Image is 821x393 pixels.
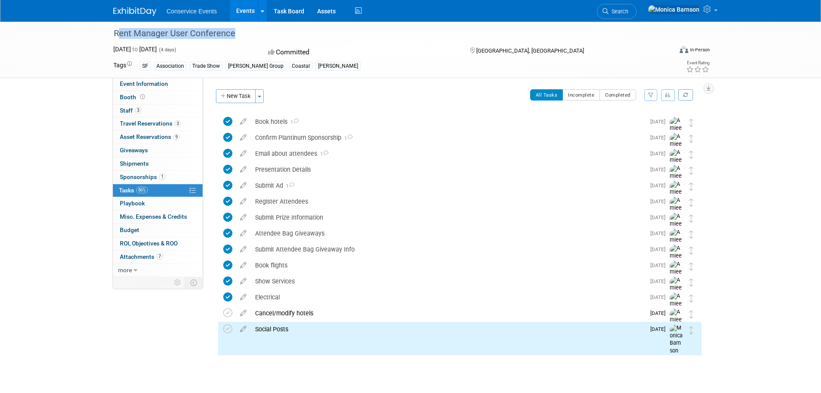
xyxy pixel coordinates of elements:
[120,200,145,207] span: Playbook
[315,62,361,71] div: [PERSON_NAME]
[689,151,693,159] i: Move task
[251,194,645,209] div: Register Attendees
[283,183,294,189] span: 1
[113,46,157,53] span: [DATE] [DATE]
[650,326,670,332] span: [DATE]
[650,230,670,236] span: [DATE]
[113,224,203,237] a: Budget
[289,62,312,71] div: Coastal
[120,226,139,233] span: Budget
[476,47,584,54] span: [GEOGRAPHIC_DATA], [GEOGRAPHIC_DATA]
[670,213,683,243] img: Amiee Griffey
[120,213,187,220] span: Misc. Expenses & Credits
[111,26,659,41] div: Rent Manager User Conference
[236,182,251,189] a: edit
[138,94,147,100] span: Booth not reserved yet
[689,214,693,223] i: Move task
[175,120,181,127] span: 3
[120,94,147,101] span: Booth
[689,246,693,255] i: Move task
[265,45,456,60] div: Committed
[251,162,645,177] div: Presentation Details
[190,62,222,71] div: Trade Show
[113,91,203,104] a: Booth
[317,151,328,157] span: 1
[341,135,353,141] span: 1
[113,197,203,210] a: Playbook
[113,211,203,223] a: Misc. Expenses & Credits
[251,130,645,145] div: Confirm Plantinum Sponsorship
[113,237,203,250] a: ROI, Objectives & ROO
[113,7,156,16] img: ExhibitDay
[670,149,683,179] img: Amiee Griffey
[670,277,683,307] img: Amiee Griffey
[670,292,683,323] img: Amiee Griffey
[609,8,628,15] span: Search
[562,89,600,101] button: Incomplete
[120,160,149,167] span: Shipments
[690,47,710,53] div: In-Person
[670,308,683,339] img: Amiee Griffey
[650,310,670,316] span: [DATE]
[120,80,168,87] span: Event Information
[689,182,693,191] i: Move task
[113,78,203,91] a: Event Information
[236,293,251,301] a: edit
[670,197,683,227] img: Amiee Griffey
[120,133,180,140] span: Asset Reservations
[689,230,693,239] i: Move task
[670,229,683,259] img: Amiee Griffey
[650,198,670,204] span: [DATE]
[678,89,693,101] a: Refresh
[251,322,645,336] div: Social Posts
[251,290,645,305] div: Electrical
[225,62,286,71] div: [PERSON_NAME] Group
[113,157,203,170] a: Shipments
[236,309,251,317] a: edit
[251,114,645,129] div: Book hotels
[113,251,203,264] a: Attachments7
[236,198,251,205] a: edit
[670,324,683,355] img: Monica Barnson
[170,277,185,288] td: Personalize Event Tab Strip
[650,262,670,268] span: [DATE]
[113,144,203,157] a: Giveaways
[135,107,141,113] span: 3
[251,210,645,225] div: Submit Prize Information
[113,117,203,130] a: Travel Reservations3
[251,178,645,193] div: Submit Ad
[621,45,710,58] div: Event Format
[236,150,251,157] a: edit
[648,5,700,14] img: Monica Barnson
[686,61,709,65] div: Event Rating
[236,230,251,237] a: edit
[650,119,670,125] span: [DATE]
[113,131,203,144] a: Asset Reservations9
[120,253,163,260] span: Attachments
[236,166,251,173] a: edit
[670,261,683,291] img: Amiee Griffey
[216,89,256,103] button: New Task
[670,133,683,163] img: Amiee Griffey
[689,119,693,127] i: Move task
[689,310,693,318] i: Move task
[251,274,645,289] div: Show Services
[131,46,139,53] span: to
[670,165,683,195] img: Amiee Griffey
[113,184,203,197] a: Tasks86%
[597,4,637,19] a: Search
[120,240,178,247] span: ROI, Objectives & ROO
[287,119,299,125] span: 1
[113,104,203,117] a: Staff3
[120,147,148,154] span: Giveaways
[650,135,670,141] span: [DATE]
[251,306,645,321] div: Cancel/modify hotels
[120,107,141,114] span: Staff
[156,253,163,260] span: 7
[670,245,683,275] img: Amiee Griffey
[140,62,151,71] div: SF
[236,134,251,141] a: edit
[251,242,645,257] div: Submit Attendee Bag Giveaway Info
[689,278,693,286] i: Move task
[689,167,693,175] i: Move task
